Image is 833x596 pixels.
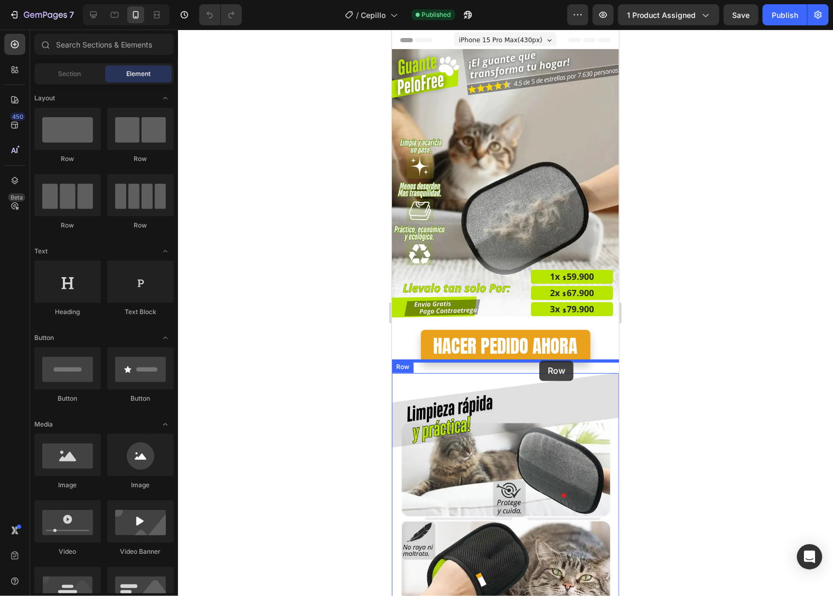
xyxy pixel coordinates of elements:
span: Element [126,69,151,79]
div: Button [107,394,174,403]
button: 1 product assigned [618,4,719,25]
span: Section [59,69,81,79]
div: Row [34,154,101,164]
div: Text Block [107,307,174,317]
p: 7 [69,8,74,21]
div: Row [107,154,174,164]
div: Image [34,480,101,490]
button: Save [724,4,759,25]
span: Toggle open [157,90,174,107]
iframe: Design area [392,30,619,596]
span: Text [34,247,48,256]
div: Heading [34,307,101,317]
div: Video Banner [107,547,174,556]
div: Open Intercom Messenger [797,544,822,570]
span: 1 product assigned [627,10,696,21]
span: Toggle open [157,243,174,260]
div: Undo/Redo [199,4,242,25]
span: Cepillo [361,10,386,21]
span: / [357,10,359,21]
button: Publish [763,4,807,25]
span: Published [422,10,451,20]
input: Search Sections & Elements [34,34,174,55]
span: Toggle open [157,329,174,346]
div: Button [34,394,101,403]
span: Save [733,11,750,20]
span: Media [34,420,53,429]
span: Layout [34,93,55,103]
div: 450 [10,112,25,121]
span: Button [34,333,54,343]
div: Beta [8,193,25,202]
div: Publish [772,10,798,21]
button: 7 [4,4,79,25]
div: Image [107,480,174,490]
div: Row [34,221,101,230]
div: Row [107,221,174,230]
div: Video [34,547,101,556]
span: Toggle open [157,416,174,433]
